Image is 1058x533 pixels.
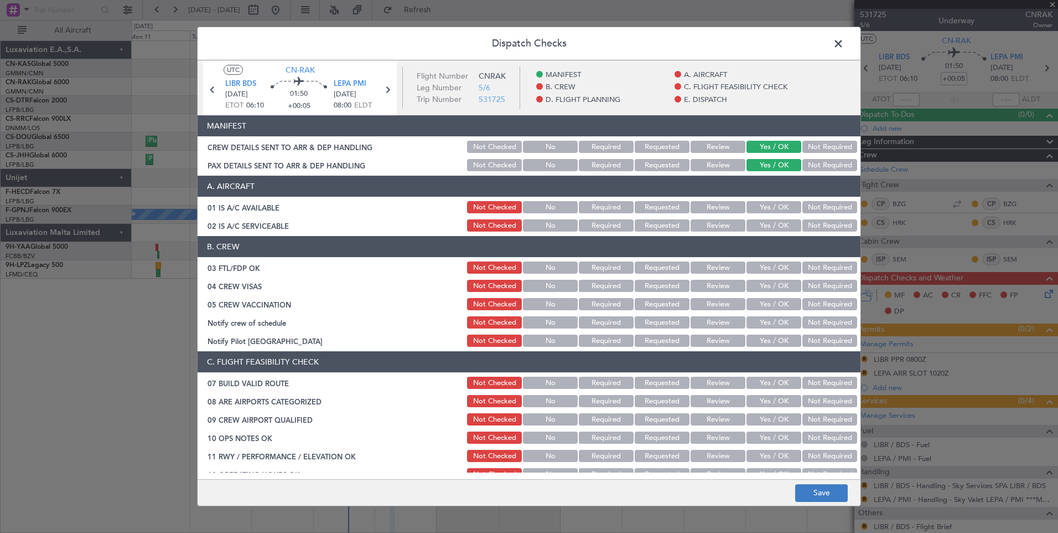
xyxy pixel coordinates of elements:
[802,141,857,153] button: Not Required
[802,219,857,232] button: Not Required
[802,468,857,480] button: Not Required
[198,27,860,60] header: Dispatch Checks
[802,335,857,347] button: Not Required
[802,413,857,426] button: Not Required
[802,201,857,213] button: Not Required
[802,377,857,389] button: Not Required
[802,159,857,171] button: Not Required
[802,395,857,407] button: Not Required
[802,280,857,292] button: Not Required
[802,316,857,329] button: Not Required
[802,298,857,310] button: Not Required
[802,450,857,462] button: Not Required
[802,432,857,444] button: Not Required
[802,262,857,274] button: Not Required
